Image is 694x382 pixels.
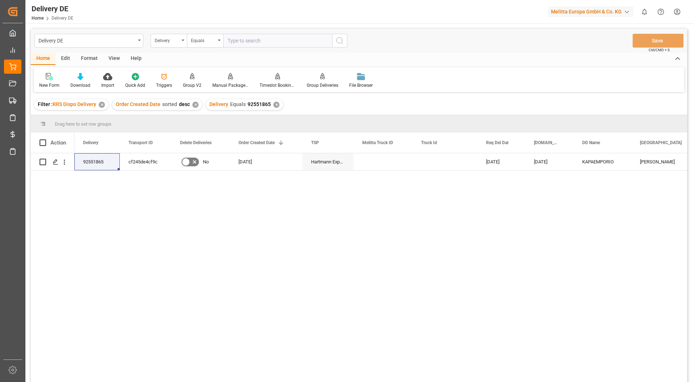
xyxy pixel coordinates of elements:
[302,153,354,170] div: Hartmann Export
[31,53,56,65] div: Home
[548,7,633,17] div: Melitta Europa GmbH & Co. KG
[349,82,373,89] div: File Browser
[332,34,347,48] button: search button
[38,101,53,107] span: Filter :
[548,5,636,19] button: Melitta Europa GmbH & Co. KG
[311,140,319,145] span: TSP
[209,101,228,107] span: Delivery
[633,34,683,48] button: Save
[273,102,279,108] div: ✕
[50,139,66,146] div: Action
[187,34,223,48] button: open menu
[179,101,190,107] span: desc
[38,36,135,45] div: Delivery DE
[183,82,201,89] div: Group V2
[34,34,143,48] button: open menu
[70,82,90,89] div: Download
[486,140,509,145] span: Req Del Dat
[120,153,171,170] div: cf245de4cf9c
[230,101,246,107] span: Equals
[421,140,437,145] span: Truck Id
[636,4,653,20] button: show 0 new notifications
[525,153,573,170] div: [DATE]
[128,140,153,145] span: Transport ID
[223,34,332,48] input: Type to search
[260,82,296,89] div: Timeslot Booking Report
[116,101,160,107] span: Order Created Date
[640,140,682,145] span: [GEOGRAPHIC_DATA]
[248,101,271,107] span: 92551865
[156,82,172,89] div: Triggers
[477,153,525,170] div: [DATE]
[103,53,125,65] div: View
[125,53,147,65] div: Help
[39,82,60,89] div: New Form
[56,53,75,65] div: Edit
[31,153,74,171] div: Press SPACE to select this row.
[192,102,199,108] div: ✕
[55,121,111,127] span: Drag here to set row groups
[203,154,209,170] span: No
[74,153,120,170] div: 92551865
[83,140,98,145] span: Delivery
[582,140,600,145] span: DD Name
[534,140,558,145] span: [DOMAIN_NAME] Dat
[307,82,338,89] div: Group Deliveries
[32,16,44,21] a: Home
[180,140,212,145] span: Delete Deliveries
[125,82,145,89] div: Quick Add
[155,36,179,44] div: Delivery
[75,53,103,65] div: Format
[151,34,187,48] button: open menu
[32,3,73,14] div: Delivery DE
[230,153,302,170] div: [DATE]
[653,4,669,20] button: Help Center
[162,101,177,107] span: sorted
[191,36,216,44] div: Equals
[573,153,631,170] div: KAPAEMPORIO
[649,47,670,53] span: Ctrl/CMD + S
[53,101,96,107] span: RRS Dispo Delivery
[101,82,114,89] div: Import
[238,140,275,145] span: Order Created Date
[362,140,393,145] span: Melitta Truck ID
[99,102,105,108] div: ✕
[212,82,249,89] div: Manual Package TypeDetermination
